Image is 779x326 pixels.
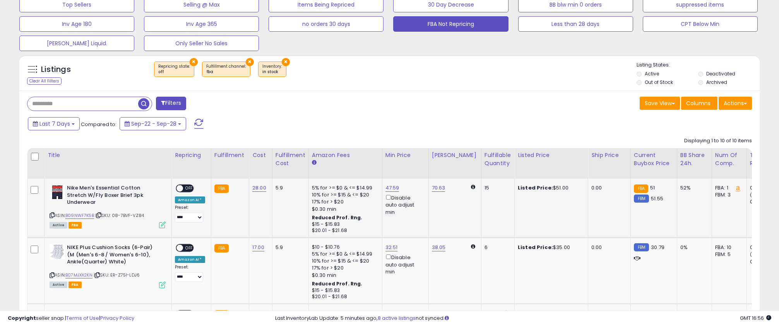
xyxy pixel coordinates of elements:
div: ASIN: [50,184,166,227]
span: All listings currently available for purchase on Amazon [50,282,67,288]
span: Columns [686,99,711,107]
div: Displaying 1 to 10 of 10 items [684,137,752,145]
small: FBM [634,243,649,251]
img: 310SEPCf4ML._SL40_.jpg [50,184,65,200]
div: FBM: 3 [715,191,741,198]
span: Compared to: [81,121,116,128]
small: (0%) [750,251,761,258]
div: 0.00 [591,184,625,191]
div: Disable auto adjust min [385,253,423,275]
div: 10% for >= $15 & <= $20 [312,258,376,265]
div: $0.30 min [312,272,376,279]
a: B07MJXX2KN [65,272,92,278]
button: [PERSON_NAME] Liquid. [19,36,134,51]
span: FBA [68,222,82,229]
div: Preset: [175,205,205,222]
label: Deactivated [706,70,735,77]
button: Columns [681,97,717,110]
div: in stock [262,69,282,75]
div: Min Price [385,151,425,159]
small: (0%) [750,192,761,198]
div: Fulfillment Cost [276,151,305,167]
b: Listed Price: [518,244,553,251]
a: 17.00 [252,244,264,251]
div: $20.01 - $21.68 [312,227,376,234]
div: Total Rev. [750,151,778,167]
button: FBA Not Repricing [393,16,508,32]
div: Clear All Filters [27,77,62,85]
div: Amazon AI * [175,256,205,263]
label: Out of Stock [645,79,673,85]
div: 10% for >= $15 & <= $20 [312,191,376,198]
div: 52% [680,184,706,191]
a: 28.00 [252,184,266,192]
span: OFF [183,245,195,251]
span: 51 [650,184,655,191]
div: $10 - $10.76 [312,244,376,251]
button: Only Seller No Sales [144,36,259,51]
small: FBA [214,244,229,253]
small: FBA [214,184,229,193]
button: × [282,58,290,66]
p: Listing States: [637,61,760,69]
button: Last 7 Days [28,117,80,130]
button: Filters [156,97,186,110]
b: Listed Price: [518,184,553,191]
div: Ship Price [591,151,627,159]
span: 51.55 [651,195,663,202]
div: 17% for > $20 [312,198,376,205]
div: FBA: 10 [715,244,741,251]
button: no orders 30 days [269,16,384,32]
div: $15 - $15.83 [312,221,376,228]
span: All listings currently available for purchase on Amazon [50,222,67,229]
div: Repricing [175,151,208,159]
div: [PERSON_NAME] [432,151,478,159]
div: $35.00 [518,244,582,251]
h5: Listings [41,64,71,75]
div: fba [206,69,246,75]
b: Reduced Prof. Rng. [312,280,363,287]
div: Current Buybox Price [634,151,674,167]
a: 70.63 [432,184,445,192]
div: Last InventoryLab Update: 5 minutes ago, not synced. [275,315,771,322]
b: Nike Men's Essential Cotton Stretch W/Fly Boxer Brief 3pk Underwear [67,184,161,208]
div: $15 - $15.83 [312,287,376,294]
div: seller snap | | [8,315,134,322]
a: Privacy Policy [100,314,134,322]
div: FBA: 1 [715,184,741,191]
a: 32.51 [385,244,398,251]
button: Inv Age 365 [144,16,259,32]
button: Sep-22 - Sep-28 [120,117,186,130]
span: FBA [68,282,82,288]
small: FBM [634,195,649,203]
label: Active [645,70,659,77]
button: CPT Below Min [643,16,758,32]
div: Cost [252,151,269,159]
div: 5% for >= $0 & <= $14.99 [312,184,376,191]
div: $0.30 min [312,206,376,213]
span: Last 7 Days [39,120,70,128]
div: Fulfillment [214,151,246,159]
a: 47.59 [385,184,399,192]
div: 0% [680,244,706,251]
button: × [246,58,254,66]
div: Fulfillable Quantity [485,151,511,167]
b: Reduced Prof. Rng. [312,214,363,221]
div: 5.9 [276,184,303,191]
button: × [190,58,198,66]
div: 15 [485,184,508,191]
div: 6 [485,244,508,251]
div: ASIN: [50,244,166,287]
span: 30.79 [651,244,664,251]
span: 2025-10-6 16:56 GMT [740,314,771,322]
b: NIKE Plus Cushion Socks (6-Pair) (M (Men's 6-8 / Women's 6-10), Ankle(Quarter) White) [67,244,161,268]
button: Inv Age 180 [19,16,134,32]
label: Archived [706,79,727,85]
div: BB Share 24h. [680,151,709,167]
div: Title [48,151,168,159]
div: 5% for >= $0 & <= $14.99 [312,251,376,258]
button: Save View [640,97,680,110]
a: 8 active listings [378,314,416,322]
div: off [158,69,190,75]
a: B09NWF7K5B [65,212,94,219]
